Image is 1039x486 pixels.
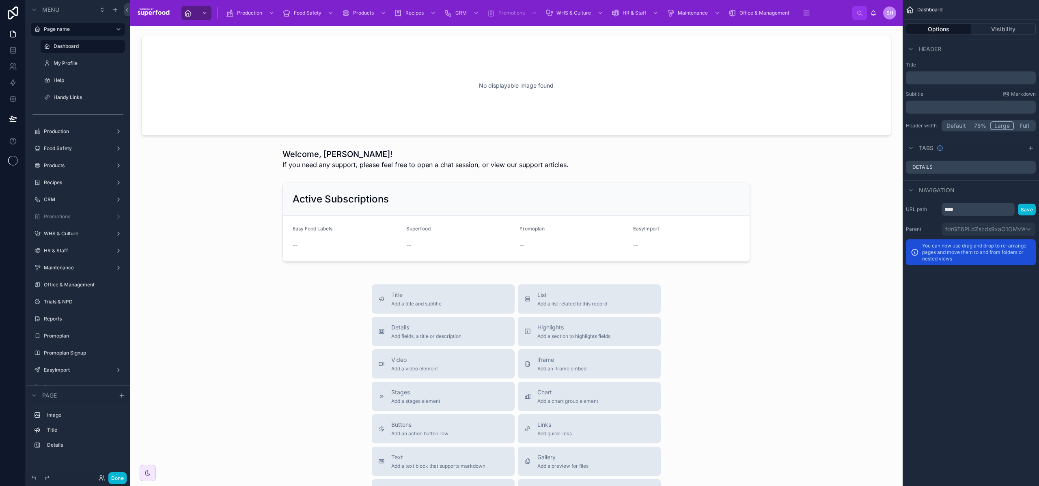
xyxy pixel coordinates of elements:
[372,414,515,443] button: ButtonsAdd an action button row
[537,323,610,331] span: Highlights
[44,162,112,169] label: Products
[44,299,123,305] label: Trials & NPD
[372,382,515,411] button: StagesAdd a stages element
[556,10,591,16] span: WHS & Culture
[391,366,438,372] span: Add a video element
[537,398,598,404] span: Add a chart group element
[136,6,171,19] img: App logo
[108,472,127,484] button: Done
[537,366,586,372] span: Add an iframe embed
[537,463,588,469] span: Add a preview for files
[42,391,57,400] span: Page
[392,6,440,20] a: Recipes
[372,447,515,476] button: TextAdd a text block that supports markdown
[518,349,661,378] button: iframeAdd an iframe embed
[54,77,123,84] label: Help
[537,333,610,340] span: Add a section to highlights fields
[518,284,661,314] button: ListAdd a list related to this record
[990,121,1014,130] button: Large
[44,196,112,203] label: CRM
[47,412,122,418] label: Image
[44,367,112,373] a: EasyImport
[26,405,130,460] div: scrollable content
[919,186,955,194] span: Navigation
[339,6,390,20] a: Products
[906,91,923,97] label: Subtitle
[678,10,708,16] span: Maintenance
[537,421,572,429] span: Links
[971,24,1036,35] button: Visibility
[353,10,374,16] span: Products
[44,265,112,271] label: Maintenance
[518,317,661,346] button: HighlightsAdd a section to highlights fields
[906,71,1036,84] div: scrollable content
[919,45,941,53] span: Header
[945,225,1025,233] span: fdrGT6PLdZscds9xaO1OMvWp
[391,421,448,429] span: Buttons
[42,6,59,14] span: Menu
[391,430,448,437] span: Add an action button row
[391,398,440,404] span: Add a stages element
[391,291,442,299] span: Title
[391,463,485,469] span: Add a text block that supports markdown
[280,6,338,20] a: Food Safety
[391,333,461,340] span: Add fields, a title or description
[391,388,440,396] span: Stages
[518,414,661,443] button: LinksAdd quick links
[391,453,485,461] span: Text
[906,24,971,35] button: Options
[44,247,112,254] a: HR & Staff
[442,6,483,20] a: CRM
[1011,91,1036,97] span: Markdown
[44,128,112,135] label: Production
[54,43,120,49] label: Dashboard
[391,356,438,364] span: Video
[518,447,661,476] button: GalleryAdd a preview for files
[44,333,123,339] label: Promoplan
[537,430,572,437] span: Add quick links
[44,316,123,322] label: Reports
[44,282,123,288] label: Office & Management
[609,6,662,20] a: HR & Staff
[919,144,933,152] span: Tabs
[886,10,893,16] span: SH
[906,123,938,129] label: Header width
[44,230,112,237] label: WHS & Culture
[372,284,515,314] button: TitleAdd a title and subtitle
[44,350,123,356] label: Promoplan Signup
[906,206,938,213] label: URL path
[922,243,1031,262] p: You can now use drag and drop to re-arrange pages and move them to and from folders or nested views
[54,60,123,67] label: My Profile
[485,6,541,20] a: Promotions
[44,145,112,152] label: Food Safety
[405,10,424,16] span: Recipes
[1018,204,1036,215] button: Save
[294,10,321,16] span: Food Safety
[498,10,525,16] span: Promotions
[44,384,112,390] label: EasyImport
[543,6,607,20] a: WHS & Culture
[537,453,588,461] span: Gallery
[391,301,442,307] span: Add a title and subtitle
[739,10,789,16] span: Office & Management
[47,427,122,433] label: Title
[518,382,661,411] button: ChartAdd a chart group element
[906,101,1036,114] div: scrollable content
[44,213,112,220] label: Promotions
[537,388,598,396] span: Chart
[455,10,467,16] span: CRM
[54,94,123,101] label: Handy Links
[917,6,942,13] span: Dashboard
